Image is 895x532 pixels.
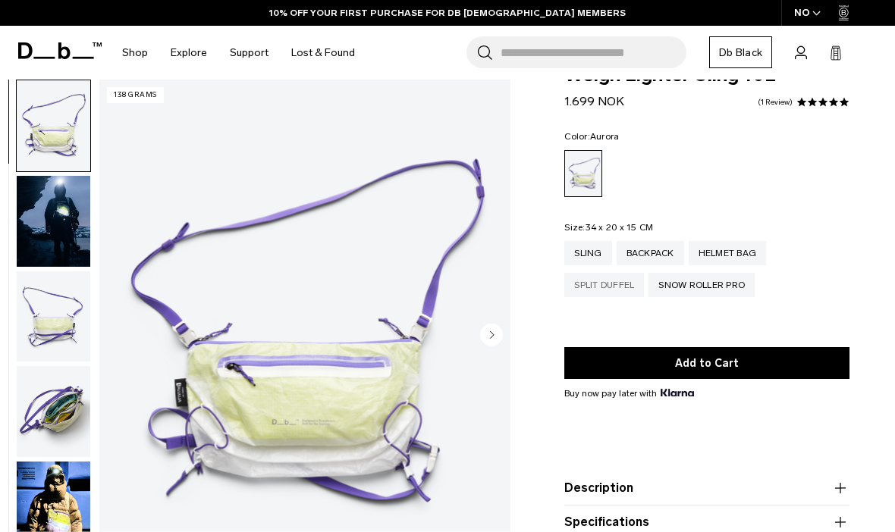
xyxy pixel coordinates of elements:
[648,273,755,297] a: Snow Roller Pro
[17,271,90,362] img: Weigh_Lighter_Sling_10L_2.png
[230,26,268,80] a: Support
[111,26,366,80] nav: Main Navigation
[689,241,767,265] a: Helmet Bag
[564,65,849,85] span: Weigh Lighter Sling 10L
[17,80,90,171] img: Weigh_Lighter_Sling_10L_1.png
[564,241,611,265] a: Sling
[564,223,653,232] legend: Size:
[564,386,693,400] span: Buy now pay later with
[564,132,619,141] legend: Color:
[480,323,503,349] button: Next slide
[564,150,602,197] a: Aurora
[709,36,772,68] a: Db Black
[661,389,693,396] img: {"height" => 20, "alt" => "Klarna"}
[564,479,849,497] button: Description
[564,273,644,297] a: Split Duffel
[16,175,91,268] button: Weigh_Lighter_Sling_10L_Lifestyle.png
[107,87,164,103] p: 138 grams
[617,241,684,265] a: Backpack
[564,513,849,531] button: Specifications
[291,26,355,80] a: Lost & Found
[758,99,793,106] a: 1 reviews
[16,271,91,363] button: Weigh_Lighter_Sling_10L_2.png
[586,222,654,233] span: 34 x 20 x 15 CM
[590,131,620,142] span: Aurora
[17,366,90,457] img: Weigh_Lighter_Sling_10L_3.png
[122,26,148,80] a: Shop
[17,176,90,267] img: Weigh_Lighter_Sling_10L_Lifestyle.png
[564,347,849,379] button: Add to Cart
[269,6,626,20] a: 10% OFF YOUR FIRST PURCHASE FOR DB [DEMOGRAPHIC_DATA] MEMBERS
[16,80,91,172] button: Weigh_Lighter_Sling_10L_1.png
[171,26,207,80] a: Explore
[16,365,91,458] button: Weigh_Lighter_Sling_10L_3.png
[564,94,624,108] span: 1.699 NOK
